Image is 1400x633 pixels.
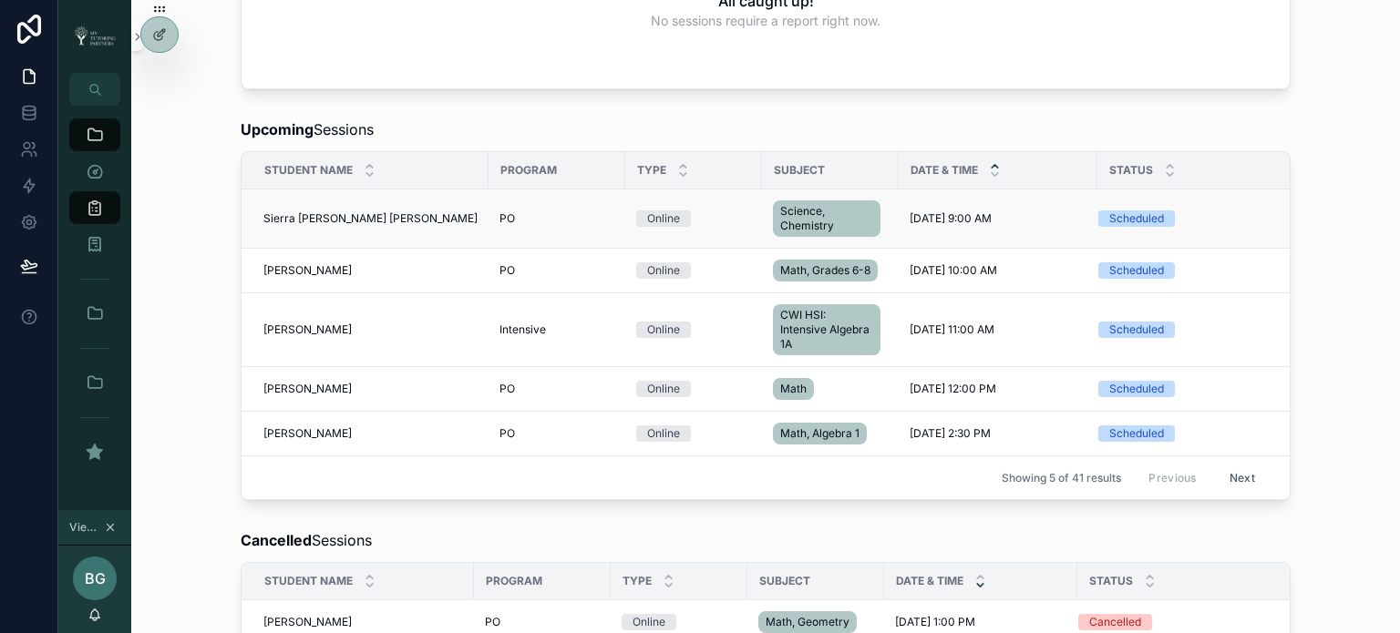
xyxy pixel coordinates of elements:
span: Date & Time [911,163,978,178]
div: Scheduled [1109,381,1164,397]
span: PO [499,382,515,396]
div: Scheduled [1109,322,1164,338]
span: Sessions [241,118,374,140]
span: [DATE] 11:00 AM [910,322,994,337]
span: Type [623,574,652,588]
span: [PERSON_NAME] [263,615,352,629]
span: PO [499,211,515,226]
span: [DATE] 12:00 PM [910,382,996,396]
span: Status [1109,163,1153,178]
span: Student Name [264,163,353,178]
div: scrollable content [58,106,131,492]
span: [PERSON_NAME] [263,426,352,441]
span: Showing 5 of 41 results [1002,471,1121,485]
div: Cancelled [1089,614,1141,630]
span: Subject [774,163,825,178]
button: Next [1217,464,1268,492]
span: PO [485,615,500,629]
span: [DATE] 1:00 PM [895,615,975,629]
span: Viewing as Bill [69,520,100,535]
strong: Cancelled [241,531,312,549]
span: Math, Algebra 1 [780,426,860,441]
span: Program [486,574,542,588]
img: App logo [69,25,120,48]
span: [PERSON_NAME] [263,322,352,337]
div: Online [647,210,680,227]
strong: Upcoming [241,120,314,138]
span: Student Name [264,574,353,588]
span: Math, Geometry [766,615,849,629]
span: Sierra [PERSON_NAME] [PERSON_NAME] [263,211,478,226]
div: Online [647,381,680,397]
div: Scheduled [1109,425,1164,442]
span: Subject [759,574,810,588]
span: [PERSON_NAME] [263,382,352,396]
span: BG [85,567,106,589]
span: [DATE] 9:00 AM [910,211,992,226]
span: Math [780,382,807,396]
span: Intensive [499,322,546,337]
span: [PERSON_NAME] [263,263,352,278]
span: PO [499,426,515,441]
span: PO [499,263,515,278]
span: [DATE] 10:00 AM [910,263,997,278]
span: CWI HSI: Intensive Algebra 1A [780,308,873,352]
span: Program [500,163,557,178]
div: Online [633,614,665,630]
span: Science, Chemistry [780,204,873,233]
div: Scheduled [1109,210,1164,227]
span: Date & Time [896,574,963,588]
div: Scheduled [1109,262,1164,279]
span: Sessions [241,529,372,551]
div: Online [647,322,680,338]
span: Status [1089,574,1133,588]
span: [DATE] 2:30 PM [910,426,991,441]
span: Math, Grades 6-8 [780,263,870,278]
div: Online [647,425,680,442]
span: No sessions require a report right now. [651,12,880,30]
div: Online [647,262,680,279]
span: Type [637,163,666,178]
